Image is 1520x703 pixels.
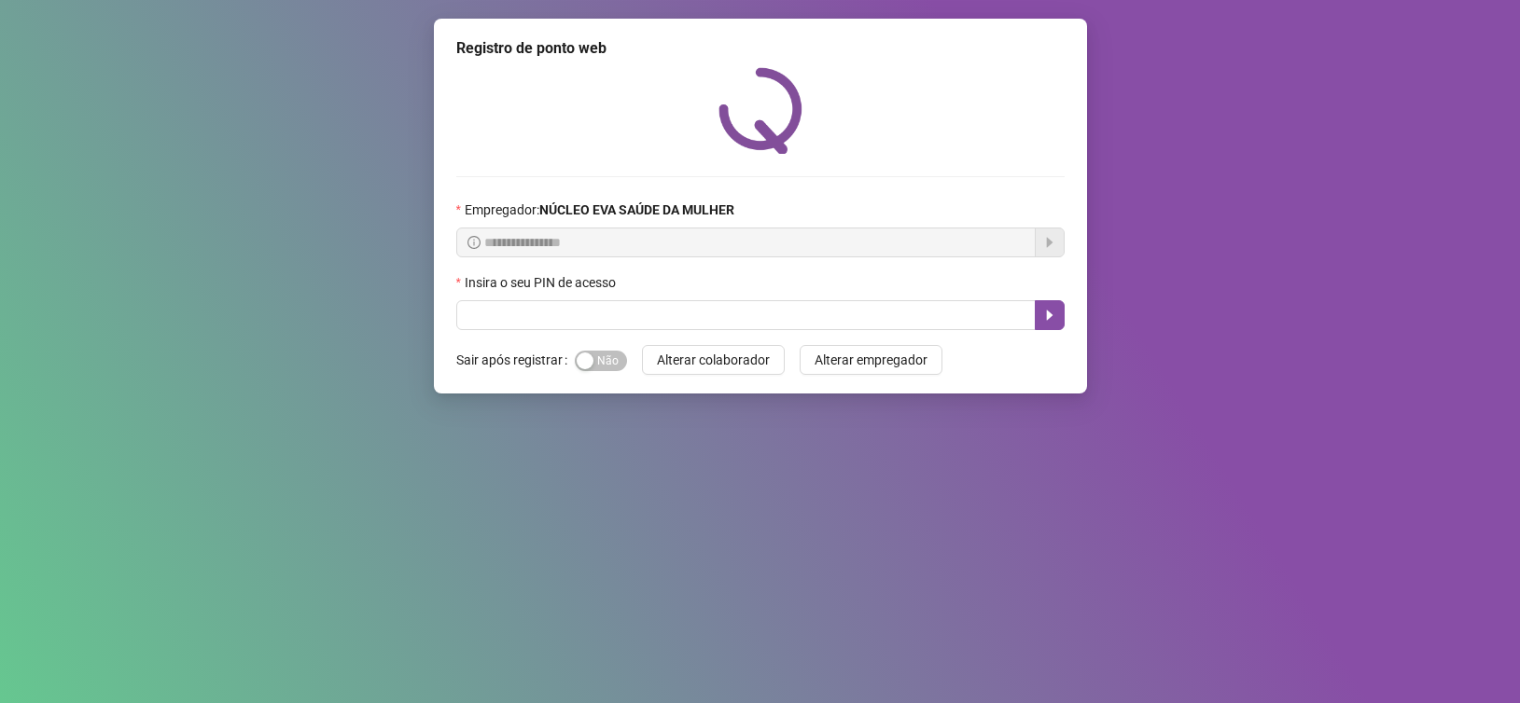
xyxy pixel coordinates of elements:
[1042,308,1057,323] span: caret-right
[657,350,770,370] span: Alterar colaborador
[800,345,942,375] button: Alterar empregador
[718,67,802,154] img: QRPoint
[467,236,481,249] span: info-circle
[456,272,628,293] label: Insira o seu PIN de acesso
[642,345,785,375] button: Alterar colaborador
[456,37,1065,60] div: Registro de ponto web
[539,202,734,217] strong: NÚCLEO EVA SAÚDE DA MULHER
[456,345,575,375] label: Sair após registrar
[815,350,927,370] span: Alterar empregador
[465,200,734,220] span: Empregador :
